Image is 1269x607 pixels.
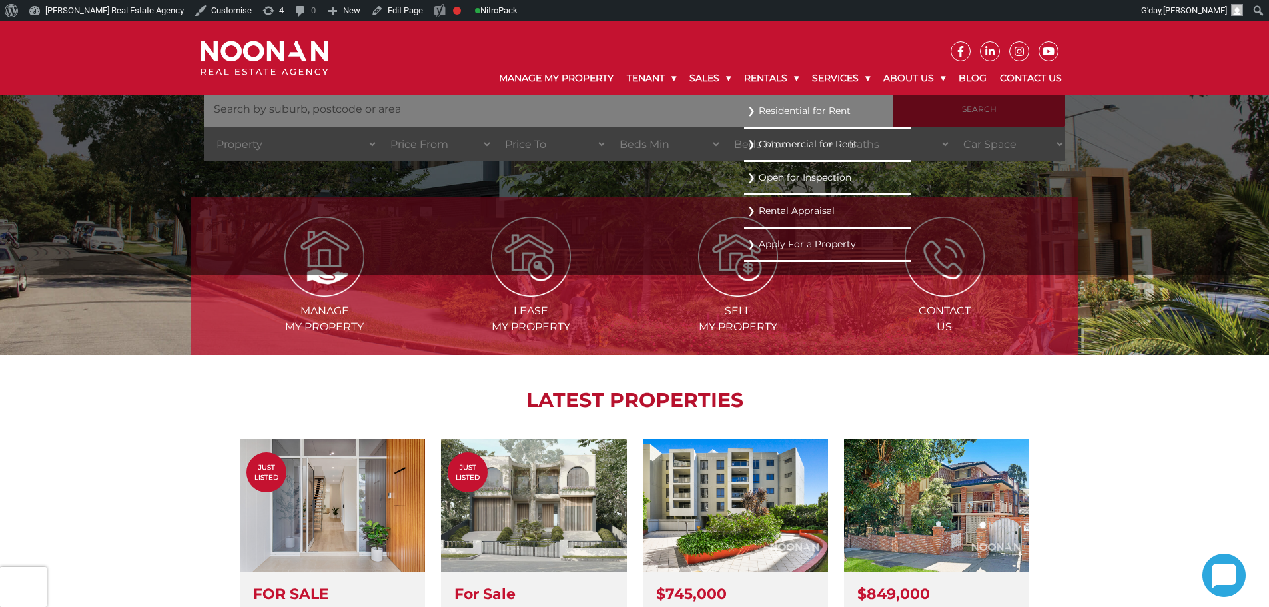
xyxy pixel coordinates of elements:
[620,61,683,95] a: Tenant
[224,388,1045,412] h2: LATEST PROPERTIES
[448,462,488,482] span: Just Listed
[747,202,907,220] a: Rental Appraisal
[636,249,840,333] a: Sellmy Property
[453,7,461,15] div: Focus keyphrase not set
[1163,5,1227,15] span: [PERSON_NAME]
[993,61,1068,95] a: Contact Us
[737,61,805,95] a: Rentals
[747,135,907,153] a: Commercial for Rent
[429,303,633,335] span: Lease my Property
[201,41,328,76] img: Noonan Real Estate Agency
[429,249,633,333] a: Leasemy Property
[747,235,907,253] a: Apply For a Property
[492,61,620,95] a: Manage My Property
[636,303,840,335] span: Sell my Property
[843,303,1047,335] span: Contact Us
[222,249,426,333] a: Managemy Property
[222,303,426,335] span: Manage my Property
[683,61,737,95] a: Sales
[747,169,907,187] a: Open for Inspection
[843,249,1047,333] a: ContactUs
[246,462,286,482] span: Just Listed
[877,61,952,95] a: About Us
[805,61,877,95] a: Services
[747,102,907,120] a: Residential for Rent
[952,61,993,95] a: Blog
